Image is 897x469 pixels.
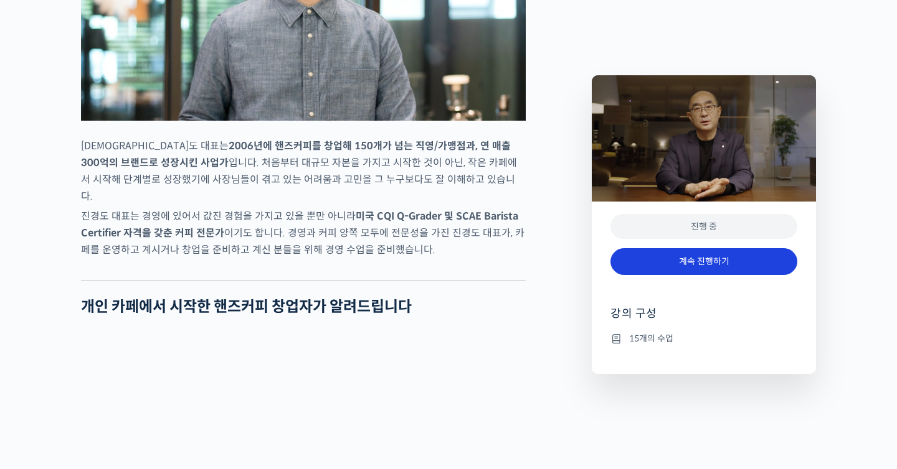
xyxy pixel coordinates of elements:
[4,366,82,397] a: 홈
[39,384,47,394] span: 홈
[610,248,797,275] a: 계속 진행하기
[610,306,797,331] h4: 강의 구성
[82,366,161,397] a: 대화
[81,137,526,205] p: [DEMOGRAPHIC_DATA]도 대표는 입니다. 처음부터 대규모 자본을 가지고 시작한 것이 아닌, 작은 카페에서 시작해 단계별로 성장했기에 사장님들이 겪고 있는 어려움과 ...
[610,214,797,239] div: 진행 중
[81,139,511,169] strong: 2006년에 핸즈커피를 창업해 150개가 넘는 직영/가맹점과, 연 매출 300억의 브랜드로 성장시킨 사업가
[81,208,526,258] p: 진경도 대표는 경영에 있어서 값진 경험을 가지고 있을 뿐만 아니라 이기도 합니다. 경영과 커피 양쪽 모두에 전문성을 가진 진경도 대표가, 카페를 운영하고 계시거나 창업을 준비...
[114,385,129,395] span: 대화
[161,366,239,397] a: 설정
[192,384,207,394] span: 설정
[610,331,797,346] li: 15개의 수업
[81,298,526,316] h2: 개인 카페에서 시작한 핸즈커피 창업자가 알려드립니다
